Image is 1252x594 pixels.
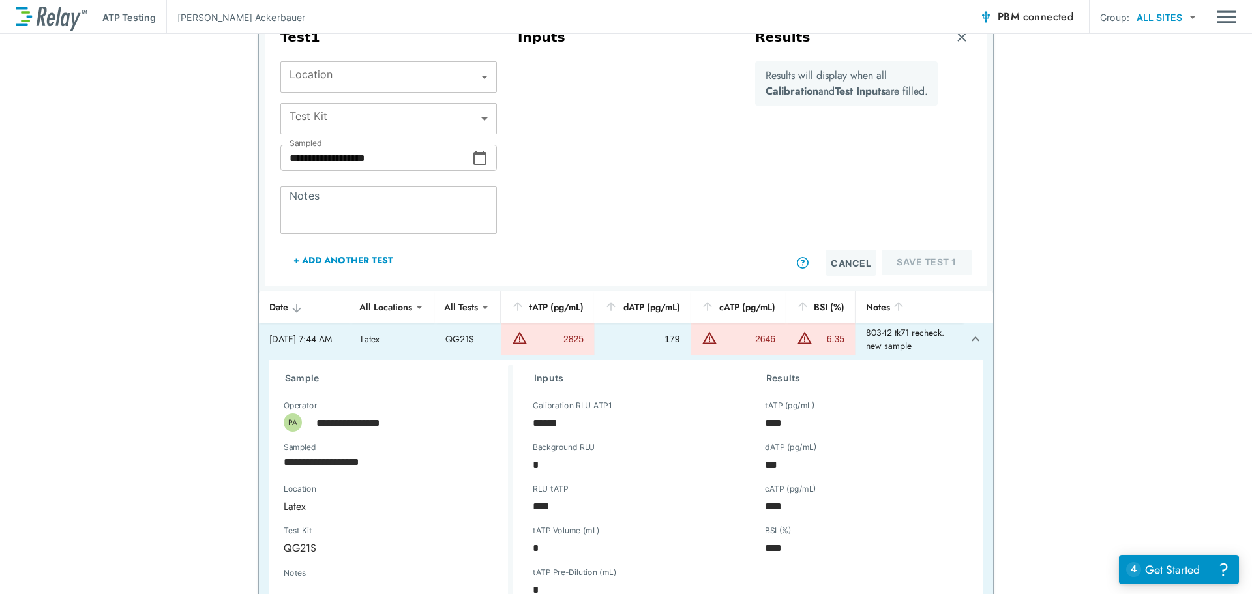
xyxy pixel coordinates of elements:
button: Main menu [1217,5,1236,29]
label: tATP (pg/mL) [765,401,815,410]
input: Choose date, selected date is Sep 19, 2025 [280,145,472,171]
p: [PERSON_NAME] Ackerbauer [177,10,305,24]
div: 2646 [721,333,775,346]
div: BSI (%) [796,299,844,315]
label: Background RLU [533,443,595,452]
img: LuminUltra Relay [16,3,87,31]
div: 2825 [531,333,584,346]
img: Warning [512,330,528,346]
div: 179 [605,333,679,346]
h3: Inputs [518,29,734,46]
img: Remove [955,31,968,44]
b: Calibration [766,83,818,98]
button: expand row [964,328,987,350]
input: Choose date, selected date is Sep 19, 2025 [275,449,486,475]
label: Notes [284,569,306,578]
button: Cancel [826,250,876,276]
div: All Locations [350,294,421,320]
td: 80342 tk71 recheck. new sample [855,323,963,355]
label: tATP Volume (mL) [533,526,600,535]
label: tATP Pre-Dilution (mL) [533,568,616,577]
span: PBM [998,8,1073,26]
b: Test Inputs [835,83,886,98]
label: cATP (pg/mL) [765,484,816,494]
div: dATP (pg/mL) [604,299,679,315]
img: Drawer Icon [1217,5,1236,29]
button: PBM connected [974,4,1079,30]
h3: Inputs [534,370,735,386]
div: All Tests [435,294,487,320]
h3: Test 1 [280,29,497,46]
div: 6.35 [816,333,844,346]
td: QG21S [435,323,501,355]
label: Sampled [284,443,316,452]
label: RLU tATP [533,484,568,494]
div: Notes [866,299,953,315]
label: Location [284,484,449,494]
h3: Sample [285,370,508,386]
label: dATP (pg/mL) [765,443,817,452]
label: Operator [284,401,317,410]
span: connected [1023,9,1074,24]
div: PA [284,413,302,432]
h3: Results [766,370,967,386]
div: Latex [275,493,495,519]
label: Sampled [290,139,322,148]
p: ATP Testing [102,10,156,24]
td: Latex [350,323,435,355]
img: Warning [702,330,717,346]
label: Test Kit [284,526,383,535]
label: Calibration RLU ATP1 [533,401,612,410]
p: Results will display when all and are filled. [766,68,928,99]
div: tATP (pg/mL) [511,299,584,315]
th: Date [259,291,350,323]
div: QG21S [275,535,406,561]
p: Group: [1100,10,1129,24]
label: BSI (%) [765,526,792,535]
h3: Results [755,29,811,46]
div: cATP (pg/mL) [701,299,775,315]
div: [DATE] 7:44 AM [269,333,340,346]
img: Connected Icon [979,10,992,23]
iframe: Resource center [1119,555,1239,584]
img: Warning [797,330,812,346]
button: + Add Another Test [280,245,406,276]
